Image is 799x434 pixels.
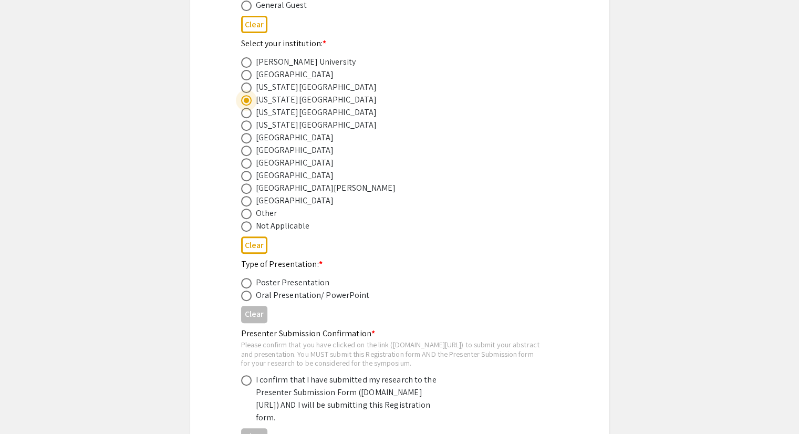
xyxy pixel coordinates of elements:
div: [GEOGRAPHIC_DATA] [256,131,334,144]
mat-label: Select your institution: [241,38,327,49]
div: [GEOGRAPHIC_DATA] [256,68,334,81]
div: [GEOGRAPHIC_DATA] [256,194,334,207]
mat-label: Type of Presentation: [241,259,323,270]
mat-label: Presenter Submission Confirmation [241,328,375,339]
iframe: Chat [8,387,45,426]
button: Clear [241,306,267,323]
button: Clear [241,236,267,254]
div: I confirm that I have submitted my research to the Presenter Submission Form ([DOMAIN_NAME][URL])... [256,374,440,424]
div: Please confirm that you have clicked on the link ([DOMAIN_NAME][URL]) to submit your abstract and... [241,340,542,368]
div: [GEOGRAPHIC_DATA] [256,157,334,169]
div: [GEOGRAPHIC_DATA][PERSON_NAME] [256,182,396,194]
button: Clear [241,16,267,33]
div: [US_STATE][GEOGRAPHIC_DATA] [256,81,377,94]
div: [GEOGRAPHIC_DATA] [256,169,334,182]
div: [US_STATE][GEOGRAPHIC_DATA] [256,94,377,106]
div: Other [256,207,277,220]
div: [PERSON_NAME] University [256,56,356,68]
div: [GEOGRAPHIC_DATA] [256,144,334,157]
div: Poster Presentation [256,276,330,289]
div: Oral Presentation/ PowerPoint [256,289,370,302]
div: [US_STATE][GEOGRAPHIC_DATA] [256,106,377,119]
div: Not Applicable [256,220,309,232]
div: [US_STATE][GEOGRAPHIC_DATA] [256,119,377,131]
